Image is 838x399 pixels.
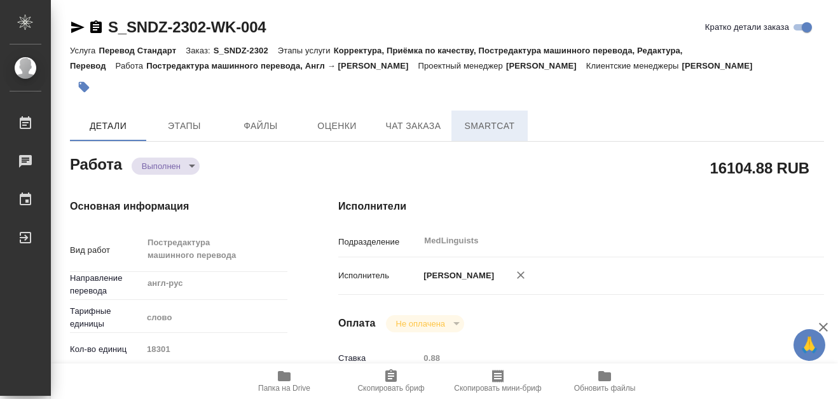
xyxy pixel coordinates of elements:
div: Выполнен [386,315,464,332]
p: Работа [116,61,147,71]
h2: 16104.88 RUB [710,157,809,179]
button: 🙏 [793,329,825,361]
button: Добавить тэг [70,73,98,101]
span: Детали [78,118,139,134]
p: Тарифные единицы [70,305,142,330]
span: Папка на Drive [258,384,310,393]
h4: Исполнители [338,199,824,214]
p: [PERSON_NAME] [682,61,762,71]
button: Обновить файлы [551,363,658,399]
p: Заказ: [186,46,213,55]
p: Исполнитель [338,269,419,282]
input: Пустое поле [419,349,783,367]
p: Проектный менеджер [418,61,506,71]
span: Файлы [230,118,291,134]
span: Этапы [154,118,215,134]
button: Скопировать ссылку для ЯМессенджера [70,20,85,35]
button: Скопировать бриф [338,363,444,399]
span: Чат заказа [383,118,444,134]
p: Клиентские менеджеры [586,61,682,71]
h2: Работа [70,152,122,175]
p: [PERSON_NAME] [419,269,494,282]
span: Скопировать бриф [357,384,424,393]
span: SmartCat [459,118,520,134]
button: Удалить исполнителя [507,261,535,289]
button: Выполнен [138,161,184,172]
span: Скопировать мини-бриф [454,384,541,393]
input: Пустое поле [142,340,287,358]
p: Услуга [70,46,99,55]
span: 🙏 [799,332,820,358]
button: Скопировать мини-бриф [444,363,551,399]
h4: Оплата [338,316,376,331]
p: Направление перевода [70,272,142,297]
div: слово [142,307,287,328]
button: Папка на Drive [231,363,338,399]
p: Вид работ [70,244,142,257]
p: Постредактура машинного перевода, Англ → [PERSON_NAME] [146,61,418,71]
p: Этапы услуги [278,46,334,55]
p: Корректура, Приёмка по качеству, Постредактура машинного перевода, Редактура, Перевод [70,46,683,71]
p: Подразделение [338,236,419,248]
div: Выполнен [132,158,200,175]
p: Кол-во единиц [70,343,142,356]
button: Скопировать ссылку [88,20,104,35]
p: Ставка [338,352,419,365]
span: Кратко детали заказа [705,21,789,34]
p: S_SNDZ-2302 [214,46,278,55]
span: Оценки [306,118,367,134]
p: [PERSON_NAME] [506,61,586,71]
button: Не оплачена [392,318,449,329]
a: S_SNDZ-2302-WK-004 [108,18,266,36]
span: Обновить файлы [574,384,636,393]
h4: Основная информация [70,199,287,214]
p: Перевод Стандарт [99,46,186,55]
